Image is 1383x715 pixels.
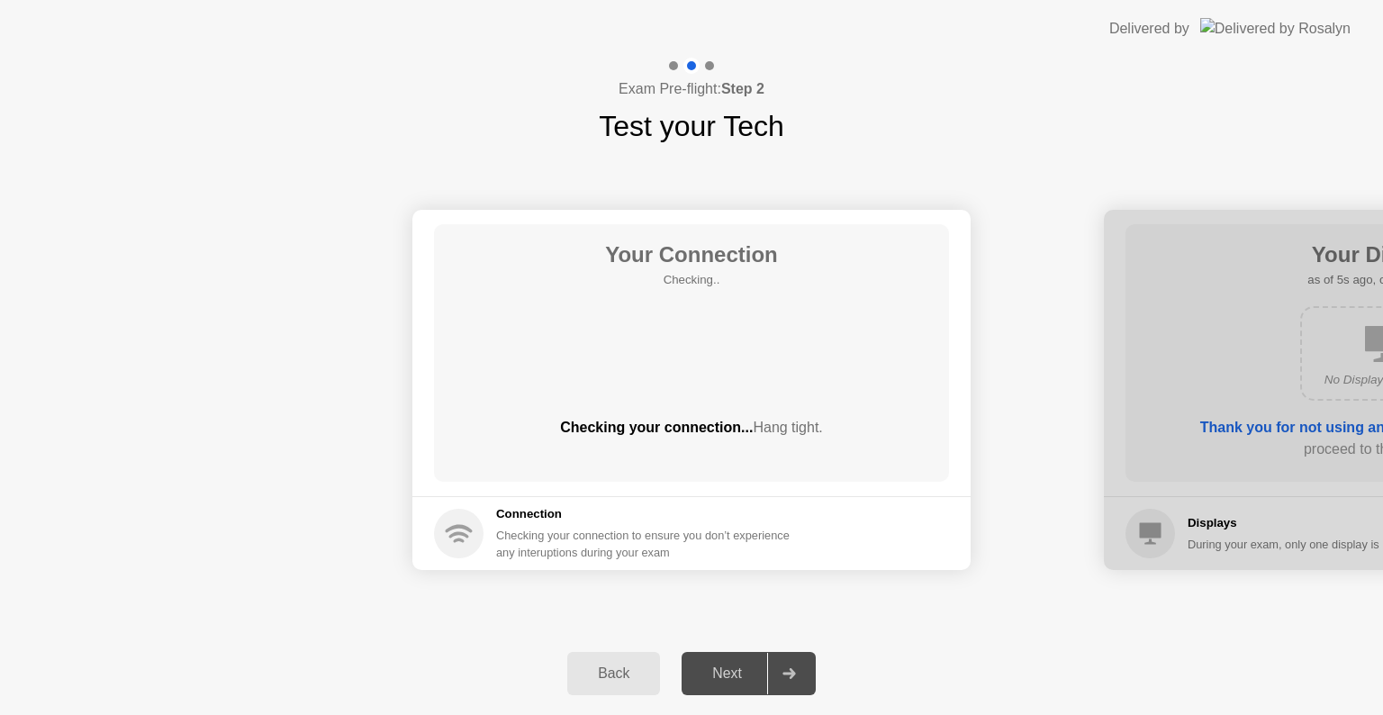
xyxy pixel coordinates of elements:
[605,271,778,289] h5: Checking..
[434,417,949,439] div: Checking your connection...
[599,104,784,148] h1: Test your Tech
[682,652,816,695] button: Next
[567,652,660,695] button: Back
[1200,18,1351,39] img: Delivered by Rosalyn
[496,505,800,523] h5: Connection
[687,665,767,682] div: Next
[496,527,800,561] div: Checking your connection to ensure you don’t experience any interuptions during your exam
[605,239,778,271] h1: Your Connection
[753,420,822,435] span: Hang tight.
[619,78,764,100] h4: Exam Pre-flight:
[1109,18,1189,40] div: Delivered by
[573,665,655,682] div: Back
[721,81,764,96] b: Step 2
